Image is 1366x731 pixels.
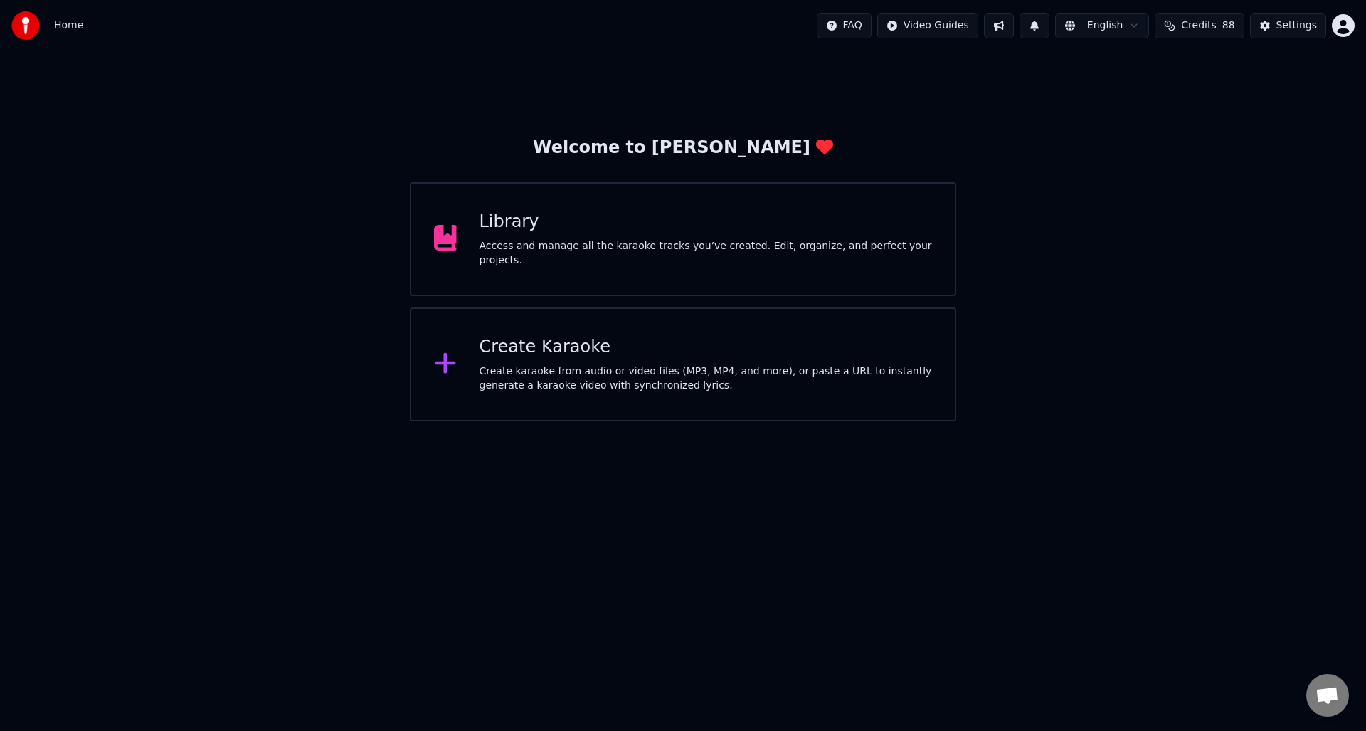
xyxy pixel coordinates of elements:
div: Settings [1276,19,1317,33]
button: FAQ [817,13,872,38]
div: Welcome to [PERSON_NAME] [533,137,833,159]
div: Create Karaoke [480,336,933,359]
div: Create karaoke from audio or video files (MP3, MP4, and more), or paste a URL to instantly genera... [480,364,933,393]
div: Library [480,211,933,233]
span: Credits [1181,19,1216,33]
div: Open chat [1306,674,1349,717]
button: Video Guides [877,13,978,38]
button: Settings [1250,13,1326,38]
div: Access and manage all the karaoke tracks you’ve created. Edit, organize, and perfect your projects. [480,239,933,268]
span: Home [54,19,83,33]
button: Credits88 [1155,13,1244,38]
span: 88 [1222,19,1235,33]
nav: breadcrumb [54,19,83,33]
img: youka [11,11,40,40]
